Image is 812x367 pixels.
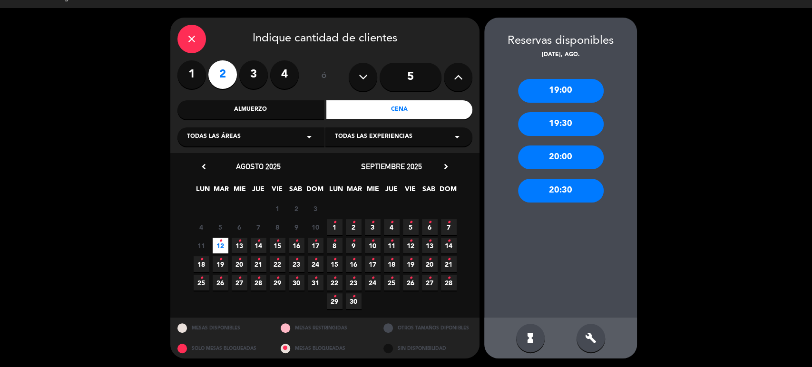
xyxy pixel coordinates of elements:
[238,270,241,286] i: •
[333,289,336,304] i: •
[232,183,248,199] span: MIE
[518,79,604,103] div: 19:00
[384,183,400,199] span: JUE
[352,252,355,267] i: •
[484,50,637,60] div: [DATE], ago.
[232,256,247,272] span: 20
[251,183,266,199] span: JUE
[409,215,412,230] i: •
[403,275,419,290] span: 26
[177,25,472,53] div: Indique cantidad de clientes
[409,233,412,249] i: •
[200,252,203,267] i: •
[236,162,281,171] span: agosto 2025
[238,233,241,249] i: •
[274,338,377,358] div: MESAS BLOQUEADAS
[314,252,317,267] i: •
[177,100,324,119] div: Almuerzo
[274,318,377,338] div: MESAS RESTRINGIDAS
[365,219,381,235] span: 3
[251,219,266,235] span: 7
[422,275,438,290] span: 27
[447,233,450,249] i: •
[270,201,285,216] span: 1
[213,256,228,272] span: 19
[295,252,298,267] i: •
[308,60,339,94] div: ó
[335,132,412,142] span: Todas las experiencias
[326,100,473,119] div: Cena
[276,270,279,286] i: •
[402,183,418,199] span: VIE
[422,238,438,253] span: 13
[352,289,355,304] i: •
[403,238,419,253] span: 12
[352,215,355,230] i: •
[327,275,342,290] span: 22
[422,219,438,235] span: 6
[232,219,247,235] span: 6
[270,256,285,272] span: 22
[451,131,463,143] i: arrow_drop_down
[186,33,197,45] i: close
[308,256,323,272] span: 24
[289,256,304,272] span: 23
[251,238,266,253] span: 14
[371,270,374,286] i: •
[371,215,374,230] i: •
[208,60,237,89] label: 2
[365,275,381,290] span: 24
[447,270,450,286] i: •
[327,238,342,253] span: 8
[585,332,597,344] i: build
[195,183,211,199] span: LUN
[441,219,457,235] span: 7
[390,270,393,286] i: •
[219,252,222,267] i: •
[276,233,279,249] i: •
[194,219,209,235] span: 4
[390,215,393,230] i: •
[194,275,209,290] span: 25
[352,270,355,286] i: •
[289,201,304,216] span: 2
[219,233,222,249] i: •
[200,270,203,286] i: •
[327,293,342,309] span: 29
[295,270,298,286] i: •
[384,256,400,272] span: 18
[238,252,241,267] i: •
[269,183,285,199] span: VIE
[428,270,431,286] i: •
[518,179,604,203] div: 20:30
[314,233,317,249] i: •
[440,183,455,199] span: DOM
[525,332,536,344] i: hourglass_full
[409,270,412,286] i: •
[346,293,362,309] span: 30
[422,256,438,272] span: 20
[347,183,362,199] span: MAR
[257,252,260,267] i: •
[333,270,336,286] i: •
[257,270,260,286] i: •
[441,238,457,253] span: 14
[390,252,393,267] i: •
[308,219,323,235] span: 10
[308,275,323,290] span: 31
[346,256,362,272] span: 16
[270,219,285,235] span: 8
[333,252,336,267] i: •
[213,275,228,290] span: 26
[403,256,419,272] span: 19
[194,256,209,272] span: 18
[308,201,323,216] span: 3
[170,338,274,358] div: SOLO MESAS BLOQUEADAS
[333,233,336,249] i: •
[288,183,303,199] span: SAB
[327,256,342,272] span: 15
[199,162,209,172] i: chevron_left
[428,233,431,249] i: •
[270,275,285,290] span: 29
[384,275,400,290] span: 25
